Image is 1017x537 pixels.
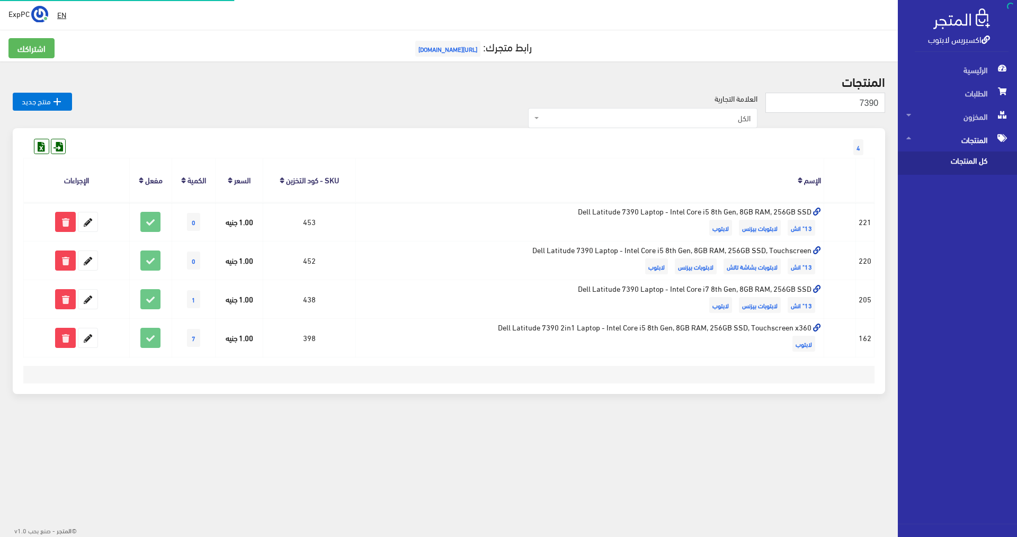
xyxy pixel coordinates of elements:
[14,524,55,536] span: - صنع بحب v1.0
[528,108,757,128] span: الكل
[24,158,130,202] th: الإجراءات
[356,318,824,357] td: Dell Latitude 7390 2in1 Laptop - Intel Core i5 8th Gen, 8GB RAM, 256GB SSD, Touchscreen x360
[216,202,263,241] td: 1.00 جنيه
[792,336,815,352] span: لابتوب
[804,172,821,187] a: الإسم
[765,93,885,113] input: بحث...
[856,318,875,357] td: 162
[51,95,64,108] i: 
[739,297,781,313] span: لابتوبات بيزنس
[856,280,875,318] td: 205
[906,105,1009,128] span: المخزون
[709,220,732,236] span: لابتوب
[898,151,1017,175] a: كل المنتجات
[853,139,863,155] span: 4
[263,241,356,280] td: 452
[286,172,339,187] a: SKU - كود التخزين
[263,280,356,318] td: 438
[906,128,1009,151] span: المنتجات
[928,31,990,47] a: اكسبريس لابتوب
[145,172,163,187] a: مفعل
[933,8,990,29] img: .
[187,329,200,347] span: 7
[675,258,717,274] span: لابتوبات بيزنس
[413,37,532,56] a: رابط متجرك:[URL][DOMAIN_NAME]
[898,128,1017,151] a: المنتجات
[856,241,875,280] td: 220
[541,113,751,123] span: الكل
[8,7,30,20] span: ExpPC
[724,258,781,274] span: لابتوبات بشاشة تاتش
[13,74,885,88] h2: المنتجات
[906,82,1009,105] span: الطلبات
[906,151,987,175] span: كل المنتجات
[788,220,815,236] span: 13" انش
[709,297,732,313] span: لابتوب
[216,280,263,318] td: 1.00 جنيه
[216,241,263,280] td: 1.00 جنيه
[31,6,48,23] img: ...
[8,38,55,58] a: اشتراكك
[739,220,781,236] span: لابتوبات بيزنس
[234,172,251,187] a: السعر
[898,58,1017,82] a: الرئيسية
[788,258,815,274] span: 13" انش
[263,318,356,357] td: 398
[187,213,200,231] span: 0
[187,252,200,270] span: 0
[898,105,1017,128] a: المخزون
[57,8,66,21] u: EN
[356,241,824,280] td: Dell Latitude 7390 Laptop - Intel Core i5 8th Gen, 8GB RAM, 256GB SSD, Touchscreen
[856,202,875,241] td: 221
[13,93,72,111] a: منتج جديد
[356,202,824,241] td: Dell Latitude 7390 Laptop - Intel Core i5 8th Gen, 8GB RAM, 256GB SSD
[216,318,263,357] td: 1.00 جنيه
[715,93,757,104] label: العلامة التجارية
[53,5,70,24] a: EN
[4,523,77,537] div: ©
[8,5,48,22] a: ... ExpPC
[415,41,480,57] span: [URL][DOMAIN_NAME]
[188,172,206,187] a: الكمية
[645,258,668,274] span: لابتوب
[906,58,1009,82] span: الرئيسية
[57,525,72,535] strong: المتجر
[898,82,1017,105] a: الطلبات
[187,290,200,308] span: 1
[263,202,356,241] td: 453
[788,297,815,313] span: 13" انش
[356,280,824,318] td: Dell Latitude 7390 Laptop - Intel Core i7 8th Gen, 8GB RAM, 256GB SSD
